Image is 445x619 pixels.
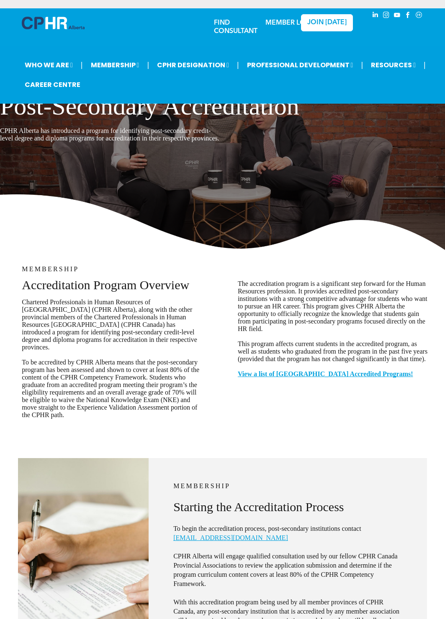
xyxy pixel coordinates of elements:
a: linkedin [371,10,380,22]
a: [EMAIL_ADDRESS][DOMAIN_NAME] [173,534,288,541]
span: RESOURCES [368,57,418,73]
li: | [424,56,426,74]
span: CPHR DESIGNATION [154,57,232,73]
img: A blue and white logo for cp alberta [22,17,85,29]
span: WHO WE ARE [22,57,75,73]
a: View a list of [GEOGRAPHIC_DATA] Accredited Programs! [238,370,413,377]
a: Social network [414,10,424,22]
li: | [237,56,239,74]
span: This program affects current students in the accredited program, as well as students who graduate... [238,340,427,362]
span: Chartered Professionals in Human Resources of [GEOGRAPHIC_DATA] (CPHR Alberta), along with the ot... [22,298,197,351]
span: Accreditation Program Overview [22,278,189,292]
span: To be accredited by CPHR Alberta means that the post-secondary program has been assessed and show... [22,359,199,418]
span: The accreditation program is a significant step forward for the Human Resources profession. It pr... [238,280,427,332]
span: To begin the accreditation process, post-secondary institutions contact [173,525,361,532]
span: Starting the Accreditation Process [173,500,344,514]
span: PROFESSIONAL DEVELOPMENT [244,57,356,73]
a: instagram [382,10,391,22]
a: CAREER CENTRE [22,77,83,92]
a: JOIN [DATE] [301,14,353,31]
span: CPHR Alberta will engage qualified consultation used by our fellow CPHR Canada Provincial Associa... [173,553,397,587]
span: MEMBERSHIP [173,482,230,489]
a: youtube [393,10,402,22]
li: | [147,56,149,74]
li: | [361,56,363,74]
a: MEMBER LOGIN [265,20,318,26]
span: MEMBERSHIP [22,265,79,273]
a: FIND CONSULTANT [214,20,257,35]
li: | [81,56,83,74]
span: MEMBERSHIP [88,57,142,73]
a: facebook [404,10,413,22]
span: JOIN [DATE] [307,19,347,27]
